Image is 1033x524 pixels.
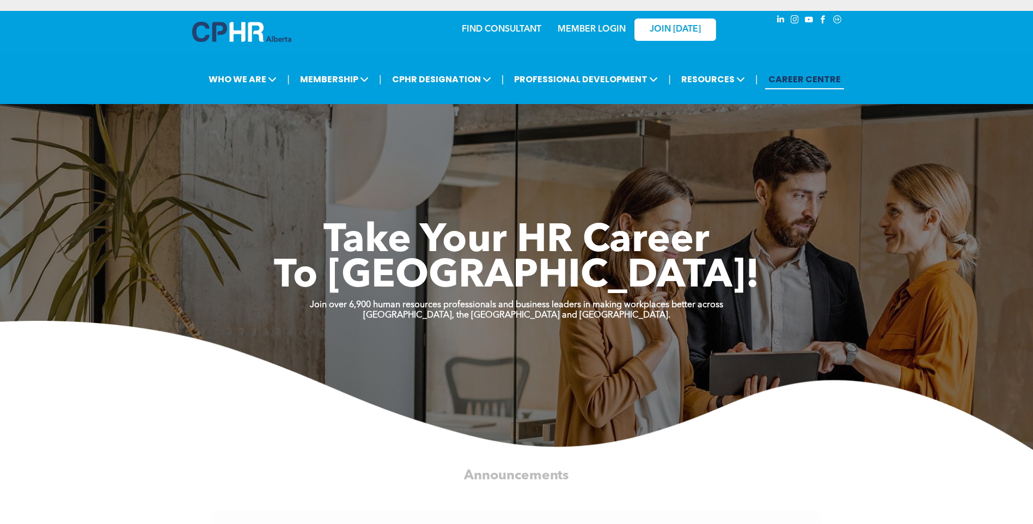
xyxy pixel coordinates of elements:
[765,69,844,89] a: CAREER CENTRE
[558,25,626,34] a: MEMBER LOGIN
[464,469,569,483] span: Announcements
[775,14,787,28] a: linkedin
[634,19,716,41] a: JOIN [DATE]
[668,68,671,90] li: |
[678,69,748,89] span: RESOURCES
[803,14,815,28] a: youtube
[379,68,382,90] li: |
[817,14,829,28] a: facebook
[832,14,843,28] a: Social network
[789,14,801,28] a: instagram
[323,222,710,261] span: Take Your HR Career
[650,25,701,35] span: JOIN [DATE]
[755,68,758,90] li: |
[462,25,541,34] a: FIND CONSULTANT
[310,301,723,309] strong: Join over 6,900 human resources professionals and business leaders in making workplaces better ac...
[205,69,280,89] span: WHO WE ARE
[502,68,504,90] li: |
[511,69,661,89] span: PROFESSIONAL DEVELOPMENT
[389,69,494,89] span: CPHR DESIGNATION
[192,22,291,42] img: A blue and white logo for cp alberta
[274,257,760,296] span: To [GEOGRAPHIC_DATA]!
[297,69,372,89] span: MEMBERSHIP
[363,311,670,320] strong: [GEOGRAPHIC_DATA], the [GEOGRAPHIC_DATA] and [GEOGRAPHIC_DATA].
[287,68,290,90] li: |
